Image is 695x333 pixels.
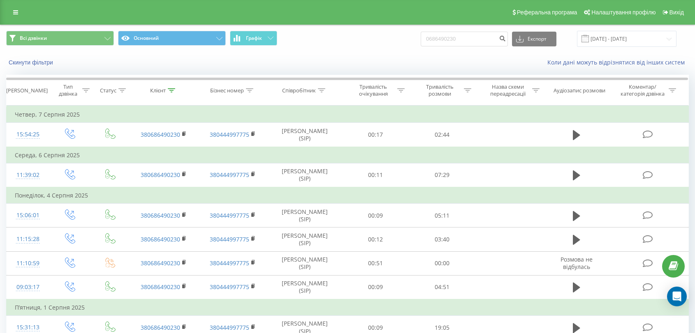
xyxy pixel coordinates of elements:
td: 00:09 [342,204,409,227]
div: Бізнес номер [210,87,244,94]
a: Коли дані можуть відрізнятися вiд інших систем [547,58,689,66]
td: Середа, 6 Серпня 2025 [7,147,689,163]
div: Тип дзвінка [56,83,80,97]
td: 00:00 [409,251,475,275]
a: 380686490230 [141,171,180,179]
div: Тривалість очікування [351,83,395,97]
a: 380444997775 [210,235,249,243]
div: Статус [100,87,116,94]
td: 05:11 [409,204,475,227]
td: [PERSON_NAME] (SIP) [267,227,342,251]
td: Понеділок, 4 Серпня 2025 [7,187,689,204]
span: Графік [246,35,262,41]
td: [PERSON_NAME] (SIP) [267,204,342,227]
div: Тривалість розмови [418,83,462,97]
a: 380444997775 [210,259,249,267]
a: 380686490230 [141,324,180,331]
a: 380444997775 [210,324,249,331]
a: 380444997775 [210,131,249,138]
span: Розмова не відбулась [561,255,593,271]
a: 380444997775 [210,283,249,291]
td: 00:12 [342,227,409,251]
div: 11:15:28 [15,231,41,247]
span: Реферальна програма [517,9,577,16]
td: 00:11 [342,163,409,187]
div: Клієнт [150,87,166,94]
div: Назва схеми переадресації [486,83,530,97]
div: Коментар/категорія дзвінка [619,83,667,97]
a: 380686490230 [141,131,180,138]
div: Open Intercom Messenger [667,287,687,306]
td: [PERSON_NAME] (SIP) [267,251,342,275]
td: [PERSON_NAME] (SIP) [267,123,342,147]
span: Налаштування профілю [591,9,656,16]
div: 15:54:25 [15,126,41,142]
td: 00:09 [342,275,409,299]
button: Експорт [512,32,556,46]
div: [PERSON_NAME] [6,87,48,94]
td: [PERSON_NAME] (SIP) [267,163,342,187]
div: 11:39:02 [15,167,41,183]
button: Основний [118,31,226,46]
div: 15:06:01 [15,207,41,223]
input: Пошук за номером [421,32,508,46]
td: 02:44 [409,123,475,147]
a: 380686490230 [141,211,180,219]
button: Графік [230,31,277,46]
div: Аудіозапис розмови [554,87,605,94]
td: 03:40 [409,227,475,251]
td: Четвер, 7 Серпня 2025 [7,106,689,123]
a: 380686490230 [141,283,180,291]
td: 00:17 [342,123,409,147]
td: 04:51 [409,275,475,299]
div: 11:10:59 [15,255,41,271]
div: Співробітник [282,87,316,94]
button: Всі дзвінки [6,31,114,46]
td: [PERSON_NAME] (SIP) [267,275,342,299]
td: П’ятниця, 1 Серпня 2025 [7,299,689,316]
button: Скинути фільтри [6,59,57,66]
a: 380444997775 [210,171,249,179]
span: Вихід [670,9,684,16]
a: 380444997775 [210,211,249,219]
a: 380686490230 [141,235,180,243]
td: 07:29 [409,163,475,187]
a: 380686490230 [141,259,180,267]
div: 09:03:17 [15,279,41,295]
td: 00:51 [342,251,409,275]
span: Всі дзвінки [20,35,47,41]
